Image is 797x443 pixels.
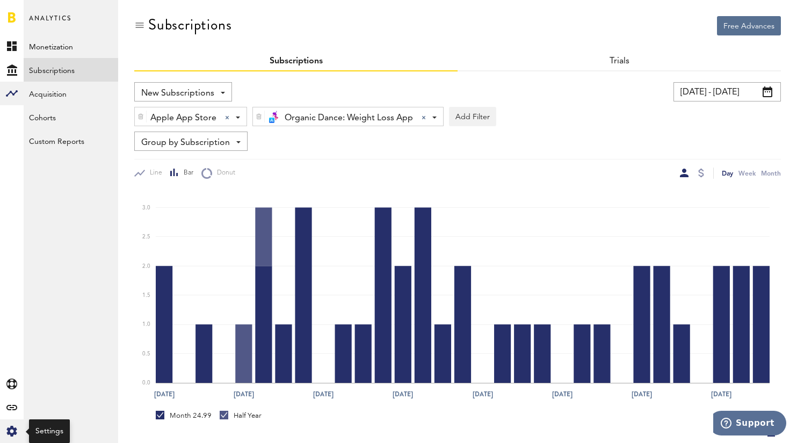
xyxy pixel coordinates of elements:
text: [DATE] [632,389,652,399]
button: Free Advances [717,16,781,35]
div: Clear [422,115,426,120]
a: Subscriptions [24,58,118,82]
img: trash_awesome_blue.svg [256,113,262,120]
img: 21.png [269,117,275,124]
div: Subscriptions [148,16,231,33]
div: Day [722,168,733,179]
a: Cohorts [24,105,118,129]
a: Custom Reports [24,129,118,152]
a: Subscriptions [270,57,323,66]
text: [DATE] [552,389,573,399]
text: 2.5 [142,234,150,239]
div: Delete [253,107,265,126]
text: 0.0 [142,380,150,386]
text: [DATE] [473,389,493,399]
span: Group by Subscription [141,134,230,152]
div: Delete [135,107,147,126]
span: Analytics [29,12,71,34]
text: 3.0 [142,205,150,210]
img: trash_awesome_blue.svg [137,113,144,120]
a: Trials [610,57,629,66]
div: Settings [35,426,63,437]
div: Half Year [220,411,262,420]
div: Month 24.99 [156,411,212,420]
div: Week [738,168,756,179]
div: Month [761,168,781,179]
text: [DATE] [393,389,413,399]
text: [DATE] [313,389,334,399]
span: Line [145,169,162,178]
iframe: Opens a widget where you can find more information [713,411,786,438]
img: 100x100bb.jpg [269,110,282,124]
a: Acquisition [24,82,118,105]
span: New Subscriptions [141,84,214,103]
span: Bar [179,169,193,178]
text: [DATE] [234,389,254,399]
div: Clear [225,115,229,120]
text: [DATE] [154,389,175,399]
text: 1.5 [142,293,150,298]
a: Monetization [24,34,118,58]
text: 2.0 [142,264,150,269]
span: Apple App Store [150,109,216,127]
text: 1.0 [142,322,150,327]
button: Add Filter [449,107,496,126]
span: Organic Dance: Weight Loss App [285,109,413,127]
text: 0.5 [142,351,150,357]
text: [DATE] [711,389,731,399]
span: Donut [212,169,235,178]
